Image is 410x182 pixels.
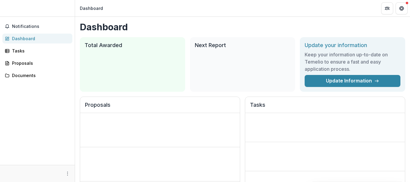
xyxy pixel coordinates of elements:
a: Update Information [305,75,400,87]
div: Dashboard [80,5,103,11]
h2: Tasks [250,102,400,113]
div: Dashboard [12,35,68,42]
h2: Total Awarded [85,42,180,49]
div: Documents [12,72,68,79]
button: Get Help [396,2,408,14]
div: Proposals [12,60,68,66]
button: Notifications [2,22,72,31]
span: Notifications [12,24,70,29]
a: Documents [2,70,72,80]
button: More [64,170,71,177]
h2: Proposals [85,102,235,113]
a: Tasks [2,46,72,56]
button: Partners [381,2,393,14]
nav: breadcrumb [77,4,105,13]
a: Dashboard [2,34,72,43]
h2: Update your information [305,42,400,49]
h3: Keep your information up-to-date on Temelio to ensure a fast and easy application process. [305,51,400,73]
h1: Dashboard [80,22,405,32]
h2: Next Report [195,42,291,49]
a: Proposals [2,58,72,68]
div: Tasks [12,48,68,54]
